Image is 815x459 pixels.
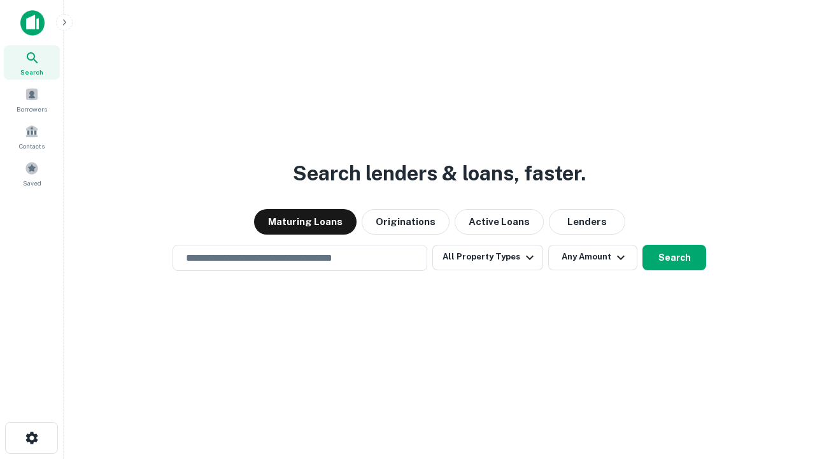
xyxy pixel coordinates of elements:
[20,67,43,77] span: Search
[362,209,450,235] button: Originations
[19,141,45,151] span: Contacts
[4,45,60,80] a: Search
[642,245,706,270] button: Search
[17,104,47,114] span: Borrowers
[20,10,45,36] img: capitalize-icon.png
[432,245,543,270] button: All Property Types
[549,209,625,235] button: Lenders
[4,119,60,154] a: Contacts
[23,178,41,188] span: Saved
[293,158,586,189] h3: Search lenders & loans, faster.
[751,357,815,418] iframe: Chat Widget
[4,156,60,191] a: Saved
[455,209,544,235] button: Active Loans
[254,209,357,235] button: Maturing Loans
[548,245,637,270] button: Any Amount
[4,82,60,117] a: Borrowers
